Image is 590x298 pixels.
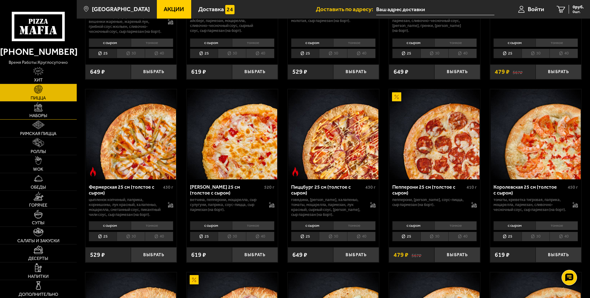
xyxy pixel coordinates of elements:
li: с сыром [493,38,536,47]
s: 567 ₽ [411,252,421,258]
span: Доставить по адресу: [316,6,376,12]
img: Акционный [190,275,199,284]
a: Острое блюдоФермерская 25 см (толстое с сыром) [85,89,177,179]
span: Доставка [198,6,224,12]
li: 40 [549,49,578,58]
span: Десерты [28,256,48,261]
li: 30 [117,232,145,241]
li: 40 [448,232,477,241]
p: томаты, креветка тигровая, паприка, моцарелла, пармезан, сливочно-чесночный соус, сыр пармезан (н... [493,197,566,212]
button: Выбрать [232,64,278,80]
li: тонкое [333,38,376,47]
li: с сыром [89,38,131,47]
p: пепперони, [PERSON_NAME], соус-пицца, сыр пармезан (на борт). [392,197,465,207]
span: 0 шт. [573,10,584,14]
button: Выбрать [434,64,480,80]
span: 649 ₽ [90,69,105,75]
button: Выбрать [131,64,177,80]
img: Острое блюдо [88,167,98,176]
li: 25 [392,232,420,241]
span: 529 ₽ [90,252,105,258]
li: 40 [347,232,376,241]
span: Супы [32,221,45,225]
span: WOK [33,167,43,172]
span: 430 г [365,185,376,190]
span: 430 г [163,185,173,190]
span: Дополнительно [19,292,58,297]
li: с сыром [392,221,434,230]
li: 40 [246,232,274,241]
span: 410 г [467,185,477,190]
button: Выбрать [131,247,177,262]
li: 40 [145,49,173,58]
li: 25 [392,49,420,58]
a: Прошутто Формаджио 25 см (толстое с сыром) [187,89,278,179]
span: Хит [34,78,43,82]
p: ветчина, пепперони, моцарелла, сыр сулугуни, паприка, соус-пицца, сыр пармезан (на борт). [190,197,263,212]
li: тонкое [131,38,173,47]
li: 25 [493,49,522,58]
span: 649 ₽ [394,69,408,75]
button: Выбрать [333,64,379,80]
li: 30 [522,232,550,241]
li: с сыром [89,221,131,230]
span: Пицца [31,96,46,100]
li: 30 [218,232,246,241]
img: Фермерская 25 см (толстое с сыром) [86,89,176,179]
li: 25 [291,49,319,58]
span: 450 г [568,185,578,190]
span: Напитки [28,274,49,279]
button: Выбрать [333,247,379,262]
span: 479 ₽ [394,252,408,258]
li: 25 [89,232,117,241]
span: 479 ₽ [495,69,510,75]
li: 40 [145,232,173,241]
li: 40 [549,232,578,241]
button: Выбрать [434,247,480,262]
li: тонкое [434,221,477,230]
span: 0 руб. [573,5,584,9]
s: 567 ₽ [513,69,523,75]
li: тонкое [232,38,274,47]
span: [GEOGRAPHIC_DATA] [92,6,150,12]
span: Роллы [31,150,46,154]
li: с сыром [291,221,333,230]
li: 40 [347,49,376,58]
li: тонкое [232,221,274,230]
li: 25 [291,232,319,241]
a: АкционныйПепперони 25 см (толстое с сыром) [389,89,480,179]
span: Акции [164,6,184,12]
li: тонкое [434,38,477,47]
li: с сыром [190,221,232,230]
div: [PERSON_NAME] 25 см (толстое с сыром) [190,184,263,196]
button: Выбрать [536,64,581,80]
p: говядина, [PERSON_NAME], халапеньо, томаты, моцарелла, пармезан, лук красный, сырный соус, [PERSO... [291,197,364,217]
li: 30 [319,232,347,241]
span: Салаты и закуски [17,239,59,243]
p: цыпленок копченый, ветчина, томаты, корнишоны, лук красный, салат айсберг, пармезан, моцарелла, с... [190,8,263,33]
li: с сыром [190,38,232,47]
p: цыпленок, сыр сулугуни, моцарелла, вешенки жареные, жареный лук, грибной соус Жюльен, сливочно-че... [89,14,162,34]
li: 25 [190,232,218,241]
img: Пепперони 25 см (толстое с сыром) [390,89,480,179]
li: 25 [493,232,522,241]
li: 30 [319,49,347,58]
a: Острое блюдоПиццбург 25 см (толстое с сыром) [288,89,379,179]
a: Королевская 25 см (толстое с сыром) [490,89,581,179]
li: 40 [246,49,274,58]
div: Пиццбург 25 см (толстое с сыром) [291,184,364,196]
input: Ваш адрес доставки [376,4,494,15]
p: цыпленок копченый, паприка, корнишоны, лук красный, халапеньо, моцарелла, сметанный соус, пикантн... [89,197,162,217]
img: Акционный [392,92,401,102]
span: 529 ₽ [292,69,307,75]
span: Войти [528,6,544,12]
span: 619 ₽ [191,252,206,258]
img: 15daf4d41897b9f0e9f617042186c801.svg [225,5,235,14]
li: с сыром [291,38,333,47]
img: Пиццбург 25 см (толстое с сыром) [288,89,378,179]
li: 25 [89,49,117,58]
img: Острое блюдо [291,167,300,176]
img: Прошутто Формаджио 25 см (толстое с сыром) [187,89,277,179]
span: Наборы [29,114,47,118]
div: Фермерская 25 см (толстое с сыром) [89,184,161,196]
